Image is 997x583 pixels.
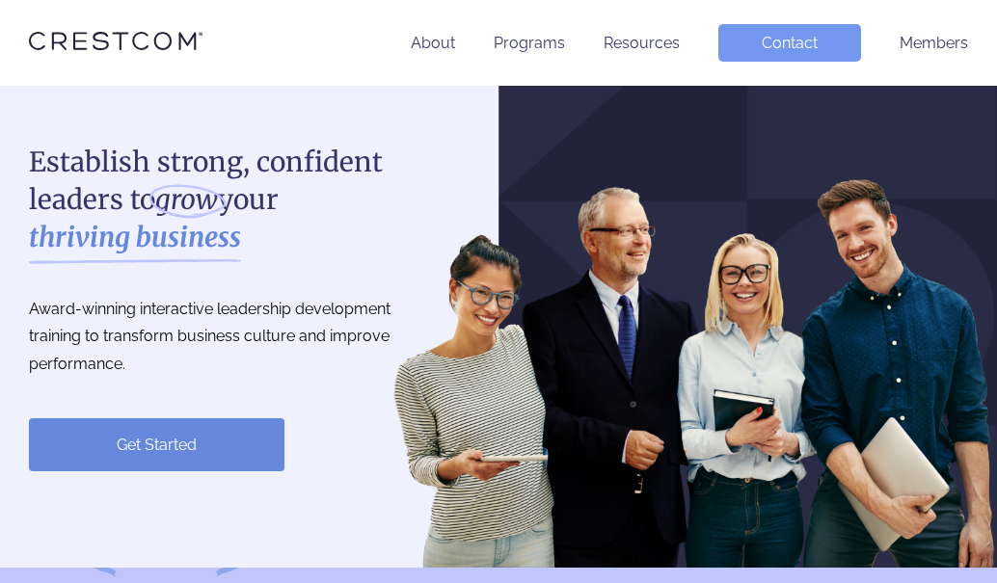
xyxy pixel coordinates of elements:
strong: thriving business [29,219,241,256]
p: Award-winning interactive leadership development training to transform business culture and impro... [29,296,434,379]
i: grow [155,181,218,219]
a: Resources [604,34,680,52]
a: Members [900,34,968,52]
a: Get Started [29,418,284,471]
a: Contact [718,24,861,62]
a: Programs [494,34,565,52]
a: About [411,34,455,52]
h1: Establish strong, confident leaders to your [29,144,434,257]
